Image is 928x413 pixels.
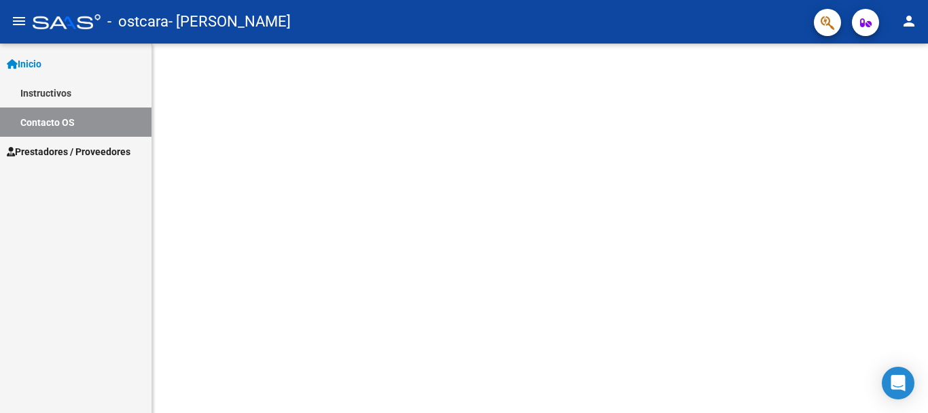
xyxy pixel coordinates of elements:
span: - [PERSON_NAME] [168,7,291,37]
mat-icon: person [901,13,917,29]
span: Prestadores / Proveedores [7,144,130,159]
span: Inicio [7,56,41,71]
div: Open Intercom Messenger [882,367,914,399]
span: - ostcara [107,7,168,37]
mat-icon: menu [11,13,27,29]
